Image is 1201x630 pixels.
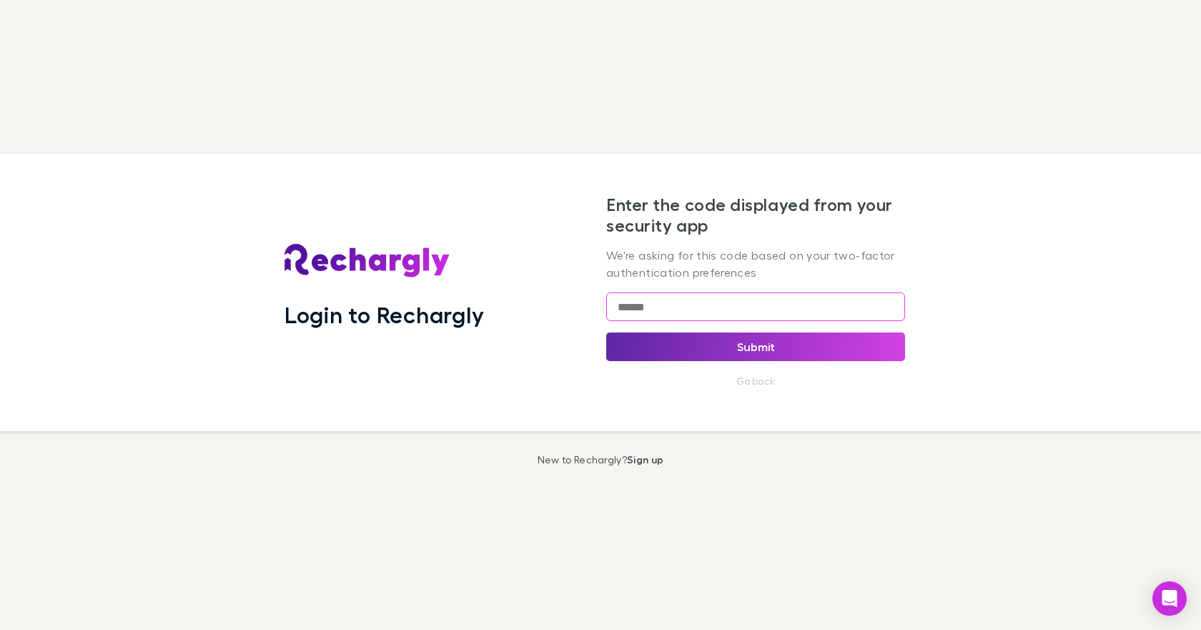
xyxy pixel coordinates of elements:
button: Submit [606,333,905,361]
a: Sign up [627,453,663,466]
img: Rechargly's Logo [285,244,450,278]
div: Open Intercom Messenger [1152,581,1187,616]
p: New to Rechargly? [538,454,664,466]
button: Go back [728,373,784,390]
h1: Login to Rechargly [285,301,484,328]
p: We're asking for this code based on your two-factor authentication preferences [606,247,905,281]
h2: Enter the code displayed from your security app [606,195,905,236]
